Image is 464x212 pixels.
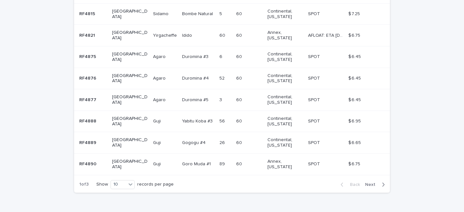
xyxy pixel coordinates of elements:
button: Next [362,182,390,188]
p: 3 [219,96,223,103]
p: $ 7.25 [348,10,361,17]
p: 26 [219,139,226,146]
p: SPOT [308,10,321,17]
p: 6 [219,53,224,60]
p: RF4890 [79,160,98,167]
p: Bombe Natural [182,10,214,17]
p: [GEOGRAPHIC_DATA] [112,30,148,41]
p: Duromina #5 [182,96,210,103]
p: Goro Muda #1 [182,160,212,167]
p: $ 6.95 [348,117,362,124]
span: Back [346,182,360,187]
p: RF4815 [79,10,96,17]
p: 1 of 3 [74,177,94,192]
p: [GEOGRAPHIC_DATA] [112,94,148,105]
p: 60 [236,74,243,81]
p: SPOT [308,160,321,167]
p: 89 [219,160,226,167]
p: Yabitu Koba #3 [182,117,214,124]
tr: RF4821RF4821 [GEOGRAPHIC_DATA]YirgacheffeYirgacheffe IdidoIdido 6060 6060 Annex, [US_STATE] AFLOA... [74,25,390,46]
p: 60 [236,53,243,60]
p: Agaro [153,53,167,60]
p: 56 [219,117,226,124]
p: RF4877 [79,96,98,103]
p: Sidamo [153,10,170,17]
p: Duromina #4 [182,74,210,81]
p: Idido [182,32,193,38]
p: Agaro [153,74,167,81]
p: 60 [236,139,243,146]
p: SPOT [308,117,321,124]
p: [GEOGRAPHIC_DATA] [112,73,148,84]
p: SPOT [308,74,321,81]
span: Next [365,182,379,187]
p: [GEOGRAPHIC_DATA] [112,116,148,127]
tr: RF4889RF4889 [GEOGRAPHIC_DATA]GujiGuji Gogogu #4Gogogu #4 2626 6060 Continental, [US_STATE] SPOTS... [74,132,390,154]
p: 60 [236,160,243,167]
p: RF4875 [79,53,97,60]
p: Yirgacheffe [153,32,178,38]
tr: RF4877RF4877 [GEOGRAPHIC_DATA]AgaroAgaro Duromina #5Duromina #5 33 6060 Continental, [US_STATE] S... [74,89,390,111]
p: SPOT [308,96,321,103]
p: SPOT [308,53,321,60]
p: records per page [137,182,174,187]
p: Gogogu #4 [182,139,207,146]
p: 60 [236,32,243,38]
p: [GEOGRAPHIC_DATA] [112,137,148,148]
p: RF4889 [79,139,98,146]
p: $ 6.75 [348,32,362,38]
p: $ 6.45 [348,53,362,60]
p: SPOT [308,139,321,146]
p: 60 [236,96,243,103]
p: $ 6.75 [348,160,362,167]
p: 60 [219,32,227,38]
p: RF4876 [79,74,98,81]
tr: RF4890RF4890 [GEOGRAPHIC_DATA]GujiGuji Goro Muda #1Goro Muda #1 8989 6060 Annex, [US_STATE] SPOTS... [74,153,390,175]
p: [GEOGRAPHIC_DATA] [112,9,148,20]
p: Duromina #3 [182,53,210,60]
p: RF4821 [79,32,96,38]
p: [GEOGRAPHIC_DATA] [112,159,148,170]
tr: RF4888RF4888 [GEOGRAPHIC_DATA]GujiGuji Yabitu Koba #3Yabitu Koba #3 5656 6060 Continental, [US_ST... [74,111,390,132]
p: 52 [219,74,226,81]
p: RF4888 [79,117,98,124]
p: Guji [153,139,162,146]
p: Guji [153,160,162,167]
p: Show [96,182,108,187]
tr: RF4815RF4815 [GEOGRAPHIC_DATA]SidamoSidamo Bombe NaturalBombe Natural 55 6060 Continental, [US_ST... [74,3,390,25]
p: 5 [219,10,223,17]
tr: RF4876RF4876 [GEOGRAPHIC_DATA]AgaroAgaro Duromina #4Duromina #4 5252 6060 Continental, [US_STATE]... [74,68,390,89]
p: $ 6.45 [348,74,362,81]
p: Agaro [153,96,167,103]
p: Guji [153,117,162,124]
p: $ 6.65 [348,139,362,146]
tr: RF4875RF4875 [GEOGRAPHIC_DATA]AgaroAgaro Duromina #3Duromina #3 66 6060 Continental, [US_STATE] S... [74,46,390,68]
p: 60 [236,117,243,124]
p: [GEOGRAPHIC_DATA] [112,52,148,63]
div: 10 [111,181,126,188]
p: AFLOAT: ETA 09-27-2025 [308,32,344,38]
p: $ 6.45 [348,96,362,103]
button: Back [335,182,362,188]
p: 60 [236,10,243,17]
